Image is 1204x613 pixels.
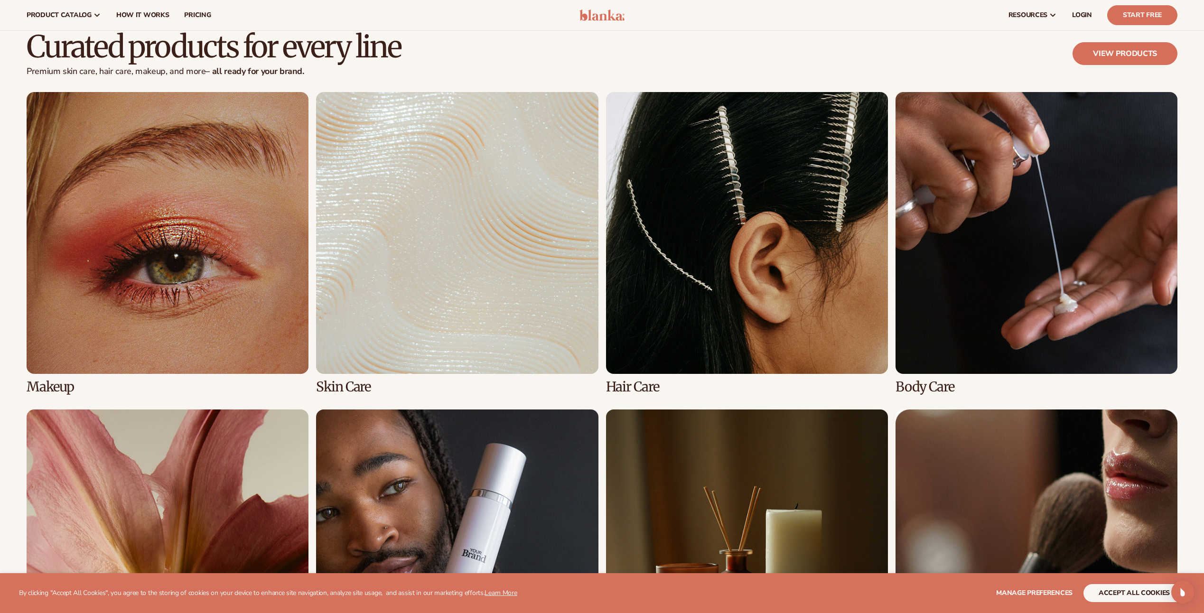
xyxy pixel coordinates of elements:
a: Start Free [1107,5,1177,25]
strong: – all ready for your brand. [205,65,304,77]
span: LOGIN [1072,11,1092,19]
h3: Hair Care [606,380,888,394]
p: Premium skin care, hair care, makeup, and more [27,66,401,77]
h3: Makeup [27,380,308,394]
img: logo [579,9,625,21]
div: 3 / 8 [606,92,888,394]
a: View products [1073,42,1177,65]
button: Manage preferences [996,584,1073,602]
h2: Curated products for every line [27,31,401,63]
button: accept all cookies [1083,584,1185,602]
div: 1 / 8 [27,92,308,394]
p: By clicking "Accept All Cookies", you agree to the storing of cookies on your device to enhance s... [19,589,517,597]
div: 4 / 8 [896,92,1177,394]
span: How It Works [116,11,169,19]
span: product catalog [27,11,92,19]
div: 2 / 8 [316,92,598,394]
div: Open Intercom Messenger [1171,581,1194,604]
h3: Body Care [896,380,1177,394]
h3: Skin Care [316,380,598,394]
span: Manage preferences [996,588,1073,597]
span: resources [1008,11,1047,19]
span: pricing [184,11,211,19]
a: Learn More [485,588,517,597]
